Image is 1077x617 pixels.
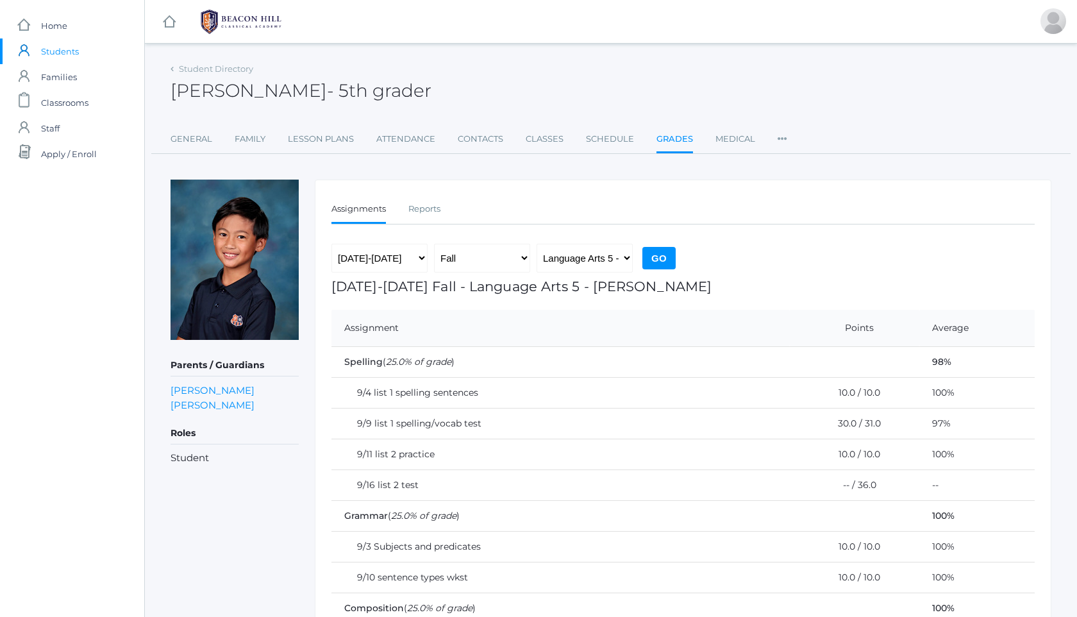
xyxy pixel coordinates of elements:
[642,247,676,269] input: Go
[344,356,383,368] span: Spelling
[331,377,790,408] td: 9/4 list 1 spelling sentences
[656,126,693,154] a: Grades
[919,439,1035,469] td: 100%
[331,500,919,531] td: ( )
[41,38,79,64] span: Students
[331,439,790,469] td: 9/11 list 2 practice
[331,531,790,562] td: 9/3 Subjects and predicates
[790,562,919,593] td: 10.0 / 10.0
[41,115,60,141] span: Staff
[790,469,919,500] td: -- / 36.0
[331,279,1035,294] h1: [DATE]-[DATE] Fall - Language Arts 5 - [PERSON_NAME]
[919,408,1035,439] td: 97%
[327,80,431,101] span: - 5th grader
[179,63,253,74] a: Student Directory
[171,355,299,376] h5: Parents / Guardians
[171,398,255,412] a: [PERSON_NAME]
[386,356,451,368] em: 25.0% of grade
[790,310,919,347] th: Points
[790,531,919,562] td: 10.0 / 10.0
[407,602,472,614] em: 25.0% of grade
[331,562,790,593] td: 9/10 sentence types wkst
[919,469,1035,500] td: --
[1040,8,1066,34] div: Lew Soratorio
[391,510,456,521] em: 25.0% of grade
[331,310,790,347] th: Assignment
[526,126,564,152] a: Classes
[41,64,77,90] span: Families
[331,196,386,224] a: Assignments
[919,531,1035,562] td: 100%
[344,602,404,614] span: Composition
[715,126,755,152] a: Medical
[171,383,255,398] a: [PERSON_NAME]
[171,451,299,466] li: Student
[171,81,431,101] h2: [PERSON_NAME]
[919,310,1035,347] th: Average
[331,346,919,377] td: ( )
[171,126,212,152] a: General
[919,562,1035,593] td: 100%
[586,126,634,152] a: Schedule
[41,141,97,167] span: Apply / Enroll
[919,500,1035,531] td: 100%
[790,377,919,408] td: 10.0 / 10.0
[790,408,919,439] td: 30.0 / 31.0
[235,126,265,152] a: Family
[331,469,790,500] td: 9/16 list 2 test
[344,510,388,521] span: Grammar
[408,196,440,222] a: Reports
[331,408,790,439] td: 9/9 list 1 spelling/vocab test
[193,6,289,38] img: BHCALogos-05-308ed15e86a5a0abce9b8dd61676a3503ac9727e845dece92d48e8588c001991.png
[41,90,88,115] span: Classrooms
[458,126,503,152] a: Contacts
[171,423,299,444] h5: Roles
[919,377,1035,408] td: 100%
[171,180,299,340] img: Matteo Soratorio
[790,439,919,469] td: 10.0 / 10.0
[41,13,67,38] span: Home
[288,126,354,152] a: Lesson Plans
[376,126,435,152] a: Attendance
[919,346,1035,377] td: 98%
